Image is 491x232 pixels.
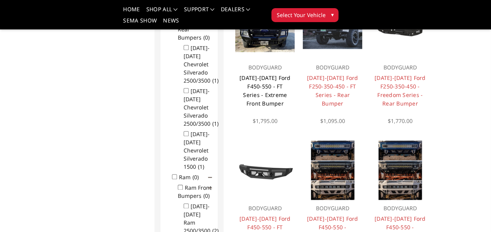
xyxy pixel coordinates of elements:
a: [DATE]-[DATE] Ford F250-350-450 - Freedom Series - Rear Bumper [375,74,426,107]
span: $1,095.00 [320,117,345,125]
a: News [163,18,179,29]
label: Ram Front Bumpers [178,184,214,199]
span: (1) [212,77,219,84]
a: Dealers [221,7,250,18]
span: ▾ [331,10,333,19]
label: [DATE]-[DATE] Chevrolet Silverado 2500/3500 [184,87,223,127]
span: (0) [203,34,210,41]
p: BODYGUARD [307,204,358,213]
span: (1) [212,120,219,127]
p: BODYGUARD [374,63,426,72]
a: Support [184,7,215,18]
p: BODYGUARD [374,204,426,213]
span: Click to show/hide children [208,186,212,190]
a: Home [123,7,140,18]
a: [DATE]-[DATE] Ford F250-350-450 - FT Series - Rear Bumper [307,74,358,107]
span: $1,795.00 [253,117,278,125]
button: Select Your Vehicle [271,8,338,22]
p: BODYGUARD [239,204,291,213]
span: (1) [198,163,204,170]
label: Chevrolet Rear Bumpers [178,17,214,41]
a: shop all [146,7,178,18]
span: (0) [203,192,210,199]
label: Ram [179,173,203,181]
label: [DATE]-[DATE] Chevrolet Silverado 2500/3500 [184,44,223,84]
a: SEMA Show [123,18,157,29]
span: (0) [193,173,199,181]
a: [DATE]-[DATE] Ford F450-550 - FT Series - Extreme Front Bumper [239,74,291,107]
label: [DATE]-[DATE] Chevrolet Silverado 1500 [184,130,210,170]
span: Select Your Vehicle [276,11,325,19]
p: BODYGUARD [307,63,358,72]
p: BODYGUARD [239,63,291,72]
span: $1,770.00 [388,117,413,125]
span: Click to show/hide children [208,175,212,179]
